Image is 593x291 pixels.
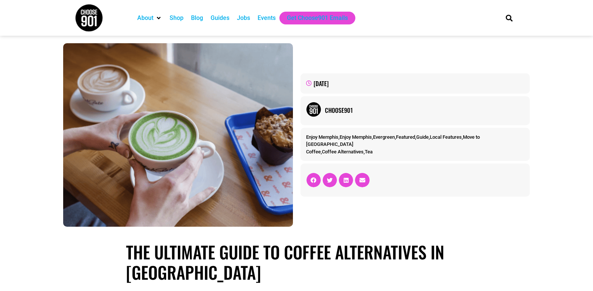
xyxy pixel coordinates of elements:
a: Jobs [237,14,250,23]
a: Guide [416,134,429,140]
a: Events [258,14,276,23]
a: Shop [170,14,184,23]
div: Share on email [355,173,369,187]
a: Enjoy Memphis [340,134,372,140]
span: , , , , , , [306,134,480,147]
div: Share on twitter [323,173,337,187]
a: Choose901 [325,106,525,115]
span: , , [306,149,373,155]
div: About [133,12,166,24]
div: Share on linkedin [339,173,353,187]
div: Share on facebook [306,173,321,187]
a: Blog [191,14,203,23]
a: Coffee [306,149,321,155]
img: Two hands holding a cup of matcha latte with latte art, next to another latte and a muffin on a t... [63,43,293,227]
nav: Main nav [133,12,493,24]
time: [DATE] [314,79,329,88]
h1: The Ultimate Guide to Coffee Alternatives in [GEOGRAPHIC_DATA] [126,242,467,282]
a: Coffee Alternatives [322,149,364,155]
div: Search [503,12,515,24]
a: Local Features [430,134,462,140]
img: Picture of Choose901 [306,102,321,117]
a: Enjoy Memphis [306,134,338,140]
a: Guides [211,14,229,23]
a: Evergreen [373,134,395,140]
a: Tea [365,149,373,155]
a: Get Choose901 Emails [287,14,348,23]
a: About [137,14,153,23]
a: Featured [396,134,415,140]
